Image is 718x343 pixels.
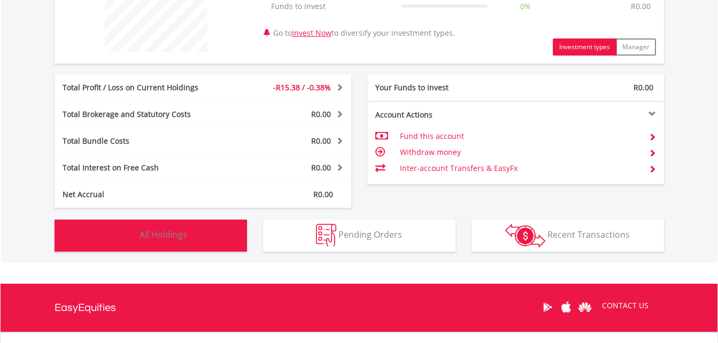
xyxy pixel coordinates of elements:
div: Net Accrual [55,189,228,200]
a: Huawei [576,291,595,324]
span: Recent Transactions [547,229,630,240]
span: Pending Orders [338,229,402,240]
span: R0.00 [311,136,331,146]
button: Recent Transactions [472,220,664,252]
div: Total Brokerage and Statutory Costs [55,109,228,120]
span: R0.00 [313,189,333,199]
div: Total Interest on Free Cash [55,162,228,173]
span: R0.00 [634,82,653,92]
a: CONTACT US [595,291,656,321]
td: Fund this account [400,128,640,144]
span: -R15.38 / -0.38% [273,82,331,92]
div: Account Actions [367,110,516,120]
span: R0.00 [311,162,331,173]
div: Total Bundle Costs [55,136,228,146]
a: Google Play [538,291,557,324]
div: Your Funds to Invest [367,82,516,93]
img: transactions-zar-wht.png [505,224,545,247]
a: Invest Now [292,28,331,38]
button: Investment types [553,38,616,56]
td: Withdraw money [400,144,640,160]
span: R0.00 [311,109,331,119]
img: holdings-wht.png [114,224,137,247]
a: Apple [557,291,576,324]
span: All Holdings [140,229,187,240]
a: EasyEquities [55,284,116,332]
button: All Holdings [55,220,247,252]
button: Pending Orders [263,220,455,252]
img: pending_instructions-wht.png [316,224,336,247]
td: Inter-account Transfers & EasyFx [400,160,640,176]
div: Total Profit / Loss on Current Holdings [55,82,228,93]
button: Manager [616,38,656,56]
